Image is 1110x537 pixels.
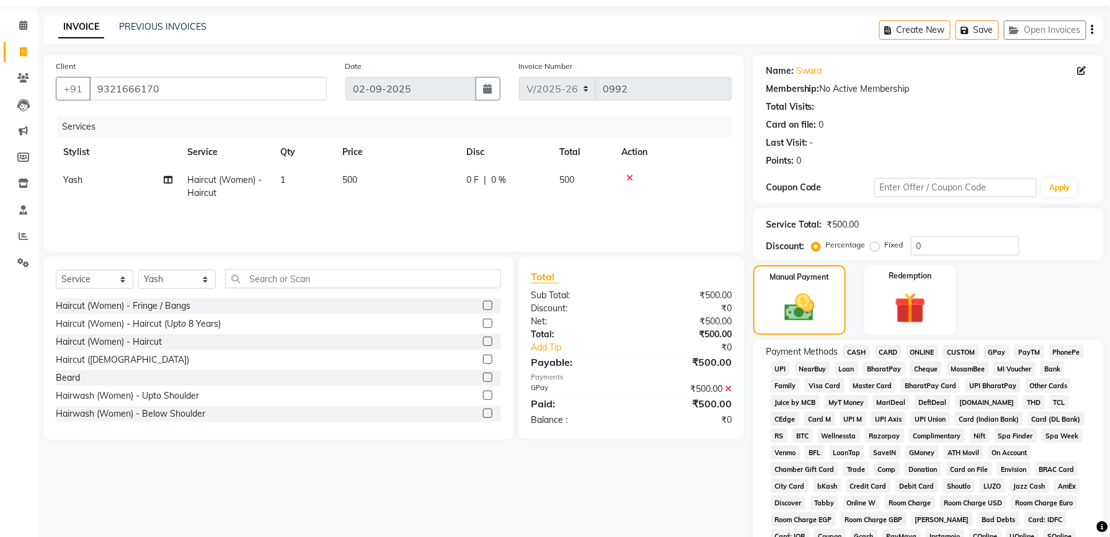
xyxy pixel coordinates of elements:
[912,512,974,526] span: [PERSON_NAME]
[970,428,990,443] span: Nift
[911,412,950,426] span: UPI Union
[56,61,76,72] label: Client
[889,270,932,282] label: Redemption
[56,300,190,313] div: Haircut (Women) - Fringe / Bangs
[552,138,614,166] th: Total
[1004,20,1086,40] button: Open Invoices
[345,61,362,72] label: Date
[814,479,841,493] span: bKash
[826,239,866,251] label: Percentage
[835,362,859,376] span: Loan
[770,272,829,283] label: Manual Payment
[766,118,817,131] div: Card on file:
[342,174,357,185] span: 500
[907,345,939,359] span: ONLINE
[843,495,881,510] span: Online W
[631,396,741,411] div: ₹500.00
[56,138,180,166] th: Stylist
[984,345,1010,359] span: GPay
[1041,362,1065,376] span: Bank
[944,445,983,459] span: ATH Movil
[843,462,869,476] span: Trade
[766,82,1091,95] div: No Active Membership
[766,240,804,253] div: Discount:
[840,412,867,426] span: UPI M
[905,462,941,476] span: Donation
[56,335,162,348] div: Haircut (Women) - Haircut
[875,345,902,359] span: CARD
[988,445,1032,459] span: On Account
[56,371,80,384] div: Beard
[766,100,815,113] div: Total Visits:
[119,21,206,32] a: PREVIOUS INVOICES
[796,64,822,78] a: Swara
[771,479,809,493] span: City Card
[631,328,741,341] div: ₹500.00
[819,118,824,131] div: 0
[531,372,732,383] div: Payments
[631,355,741,370] div: ₹500.00
[766,154,794,167] div: Points:
[631,414,741,427] div: ₹0
[869,445,900,459] span: SaveIN
[901,378,961,393] span: BharatPay Card
[56,389,199,402] div: Hairwash (Women) - Upto Shoulder
[766,345,838,358] span: Payment Methods
[522,383,631,396] div: GPay
[793,428,813,443] span: BTC
[650,341,741,354] div: ₹0
[56,353,189,366] div: Haircut ([DEMOGRAPHIC_DATA])
[225,269,501,288] input: Search or Scan
[874,462,900,476] span: Comp
[874,178,1037,197] input: Enter Offer / Coupon Code
[766,64,794,78] div: Name:
[1028,412,1085,426] span: Card (DL Bank)
[519,61,573,72] label: Invoice Number
[830,445,865,459] span: LoanTap
[57,115,741,138] div: Services
[805,445,825,459] span: BFL
[491,174,506,187] span: 0 %
[56,407,205,420] div: Hairwash (Women) - Below Shoulder
[522,289,631,302] div: Sub Total:
[804,412,835,426] span: Card M
[805,378,845,393] span: Visa Card
[978,512,1019,526] span: Bad Debts
[871,412,906,426] span: UPI Axis
[1054,479,1080,493] span: AmEx
[766,181,874,194] div: Coupon Code
[843,345,870,359] span: CASH
[994,362,1036,376] span: MI Voucher
[280,174,285,185] span: 1
[885,289,936,327] img: _gift.svg
[818,428,861,443] span: Wellnessta
[522,302,631,315] div: Discount:
[1010,479,1050,493] span: Jazz Cash
[459,138,552,166] th: Disc
[825,395,868,409] span: MyT Money
[522,414,631,427] div: Balance :
[846,479,891,493] span: Credit Card
[771,378,800,393] span: Family
[850,378,897,393] span: Master Card
[771,462,838,476] span: Chamber Gift Card
[89,77,327,100] input: Search by Name/Mobile/Email/Code
[771,445,800,459] span: Venmo
[980,479,1005,493] span: LUZO
[771,512,836,526] span: Room Charge EGP
[956,395,1018,409] span: [DOMAIN_NAME]
[63,174,82,185] span: Yash
[1042,428,1083,443] span: Spa Week
[273,138,335,166] th: Qty
[995,428,1037,443] span: Spa Finder
[771,362,790,376] span: UPI
[1015,345,1044,359] span: PayTM
[559,174,574,185] span: 500
[56,77,91,100] button: +91
[466,174,479,187] span: 0 F
[885,239,904,251] label: Fixed
[187,174,262,198] span: Haircut (Women) - Haircut
[795,362,830,376] span: NearBuy
[905,445,939,459] span: GMoney
[943,479,975,493] span: Shoutlo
